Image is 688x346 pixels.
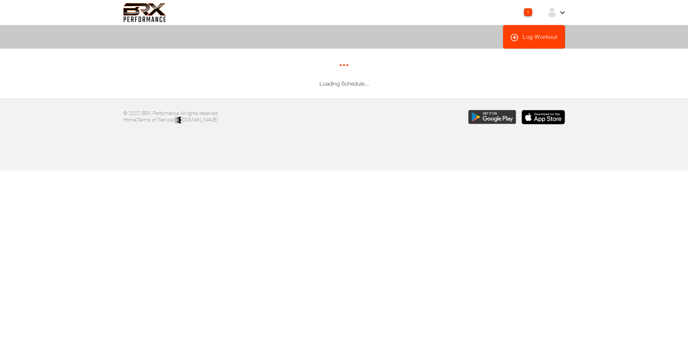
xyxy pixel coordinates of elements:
[547,7,557,18] img: ex-default-user.svg
[522,110,565,124] img: Download the BRX Performance app for iOS
[123,110,339,124] p: © 2025 BRX Performance All rights reserved. | |
[137,117,174,123] a: Terms of Service
[468,110,516,124] img: Download the BRX Performance app for Google Play
[175,117,218,123] a: [DOMAIN_NAME]
[175,117,181,124] img: colorblack-fill
[123,117,136,123] a: Home
[123,3,166,22] img: 6f7da32581c89ca25d665dc3aae533e4f14fe3ef_original.svg
[524,8,532,16] div: 1
[118,79,570,88] div: Loading Schedule...
[503,25,565,49] a: Log Workout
